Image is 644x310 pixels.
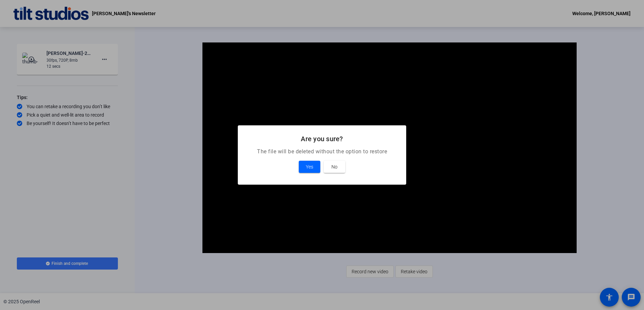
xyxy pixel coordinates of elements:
[246,133,398,144] h2: Are you sure?
[306,163,313,171] span: Yes
[246,148,398,156] p: The file will be deleted without the option to restore
[324,161,345,173] button: No
[331,163,337,171] span: No
[299,161,320,173] button: Yes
